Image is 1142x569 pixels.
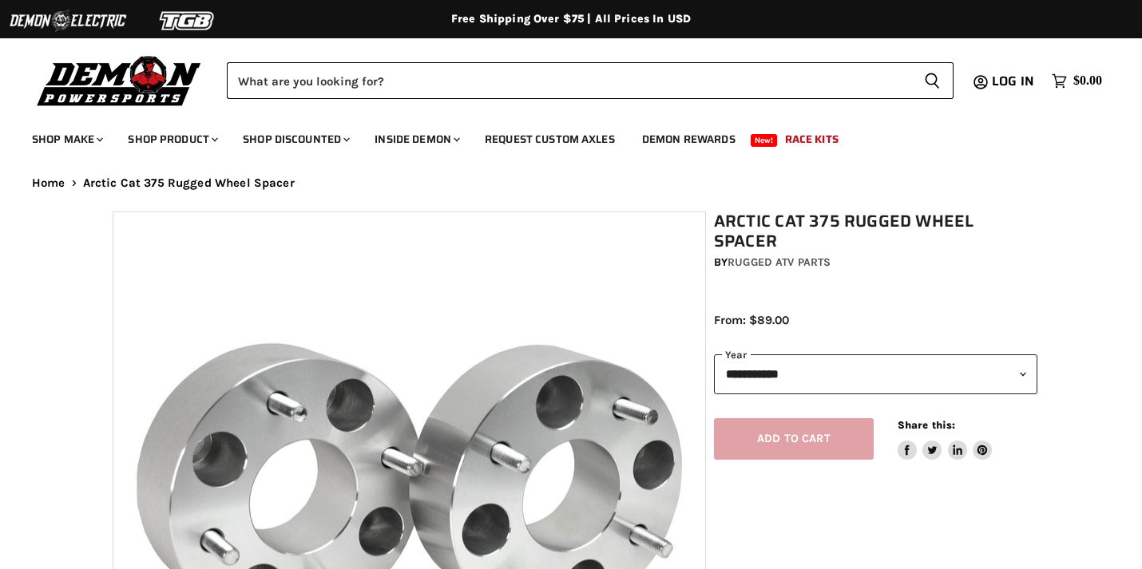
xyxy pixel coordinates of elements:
[473,123,627,156] a: Request Custom Axles
[1044,69,1110,93] a: $0.00
[898,419,955,431] span: Share this:
[630,123,747,156] a: Demon Rewards
[728,255,831,269] a: Rugged ATV Parts
[83,176,295,190] span: Arctic Cat 375 Rugged Wheel Spacer
[773,123,851,156] a: Race Kits
[128,6,248,36] img: TGB Logo 2
[32,52,207,109] img: Demon Powersports
[714,354,1037,393] select: year
[911,62,954,99] button: Search
[714,211,1037,251] h1: Arctic Cat 375 Rugged Wheel Spacer
[32,176,65,190] a: Home
[231,123,359,156] a: Shop Discounted
[1073,73,1102,89] span: $0.00
[8,6,128,36] img: Demon Electric Logo 2
[227,62,911,99] input: Search
[116,123,228,156] a: Shop Product
[985,74,1044,89] a: Log in
[714,254,1037,271] div: by
[751,134,778,147] span: New!
[227,62,954,99] form: Product
[992,71,1034,91] span: Log in
[898,418,993,460] aside: Share this:
[363,123,470,156] a: Inside Demon
[714,313,789,327] span: From: $89.00
[20,117,1098,156] ul: Main menu
[20,123,113,156] a: Shop Make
